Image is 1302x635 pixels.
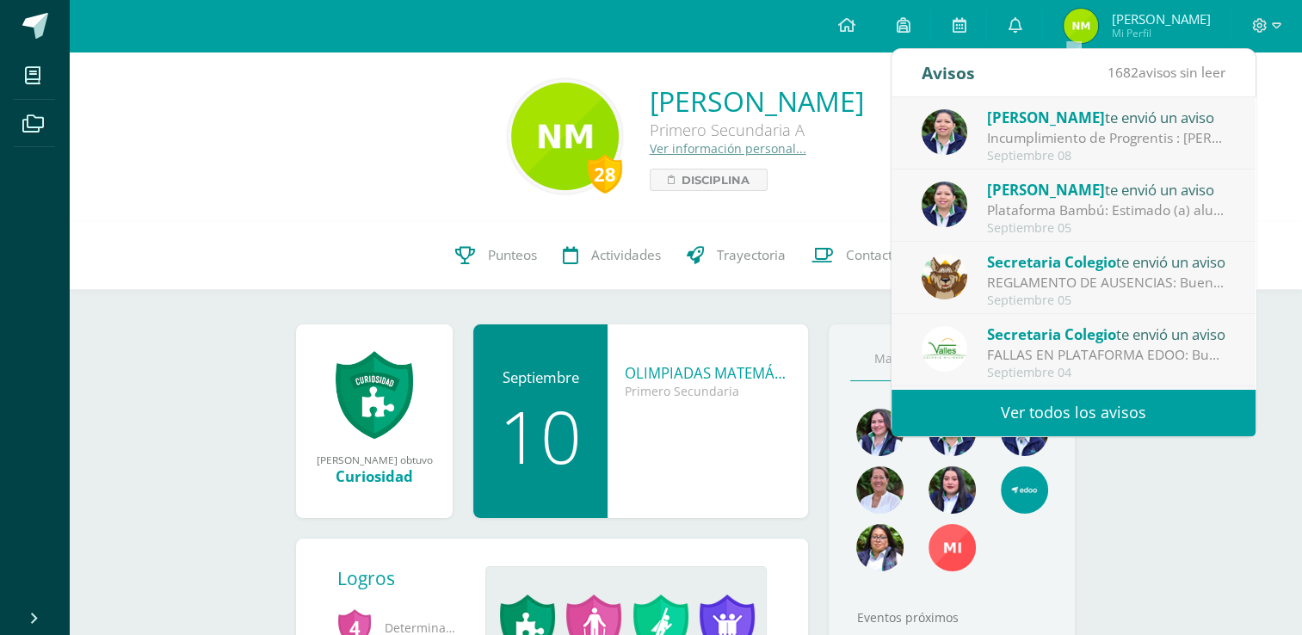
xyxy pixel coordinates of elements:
div: Septiembre 08 [987,149,1226,163]
div: 10 [491,400,590,472]
div: Septiembre 04 [987,366,1226,380]
a: Disciplina [650,169,768,191]
img: e4592216d3fc84dab095ec77361778a2.png [929,524,976,571]
div: te envió un aviso [987,250,1226,273]
div: Plataforma Bambú: Estimado (a) alumno (a), este fin de semana debes ponerte al día en la platafor... [987,200,1226,220]
div: Curiosidad [313,466,435,486]
div: te envió un aviso [987,106,1226,128]
span: avisos sin leer [1108,63,1225,82]
img: 7c69af67f35011c215e125924d43341a.png [922,109,967,155]
span: Secretaria Colegio [987,324,1116,344]
img: 893f0139ae3cc3ed78c3aadb063c7ee6.png [511,83,619,190]
div: Septiembre 05 [987,221,1226,236]
img: 7c69af67f35011c215e125924d43341a.png [922,182,967,227]
div: Septiembre 05 [987,293,1226,308]
div: Incumplimiento de Progrentis : Estimada Nicolle, usted no ha trabajado Progrentis, desde el 20 de... [987,128,1226,148]
a: Actividades [550,221,674,290]
div: 28 [588,154,622,194]
div: Primero Secundaria [625,383,791,399]
a: Punteos [442,221,550,290]
span: 1682 [1108,63,1138,82]
div: te envió un aviso [987,323,1226,345]
span: Actividades [591,246,661,264]
span: Secretaria Colegio [987,252,1116,272]
span: [PERSON_NAME] [1111,10,1210,28]
div: REGLAMENTO DE AUSENCIAS: Buena tarde estimados padres de familia. Le agradecemos seguir estas ind... [987,273,1226,293]
span: Contactos [846,246,906,264]
span: Trayectoria [717,246,786,264]
span: [PERSON_NAME] [987,108,1105,127]
div: Logros [337,566,472,590]
img: e13555400e539d49a325e37c8b84e82e.png [1001,466,1048,514]
div: Eventos próximos [850,609,1053,626]
span: Disciplina [682,170,750,190]
span: Mi Perfil [1111,26,1210,40]
a: Ver todos los avisos [892,389,1256,436]
div: FALLAS EN PLATAFORMA EDOO: Buenas tardes, estimados padres de familia: Les informamos que actualm... [987,345,1226,365]
span: [PERSON_NAME] [987,180,1105,200]
div: Septiembre [491,367,590,387]
a: Ver información personal... [650,140,806,157]
img: 10471928515e01917a18094c67c348c2.png [922,326,967,372]
span: Punteos [488,246,537,264]
a: Contactos [799,221,919,290]
div: Avisos [922,49,975,96]
img: 53e1125b3f6c1ebbb1483203c6a9f1e4.png [856,466,904,514]
div: te envió un aviso [987,178,1226,200]
a: Maestros [850,337,952,381]
a: Trayectoria [674,221,799,290]
div: [PERSON_NAME] obtuvo [313,453,435,466]
img: 88204d84f18fc6c6b2f69a940364e214.png [922,254,967,299]
div: Primero Secundaria A [650,120,864,140]
img: 8b4d07f21f165275c0bb039a1ab75be6.png [856,409,904,456]
img: 7052225f9b8468bfa6811723bfd0aac5.png [856,524,904,571]
img: b8226ceb125c0af13735f85e92e68570.png [1064,9,1098,43]
a: [PERSON_NAME] [650,83,864,120]
img: f9c4b7d77c5e1bd20d7484783103f9b1.png [929,466,976,514]
div: OLIMPIADAS MATEMÁTICAS - Primera Ronda [625,363,791,383]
